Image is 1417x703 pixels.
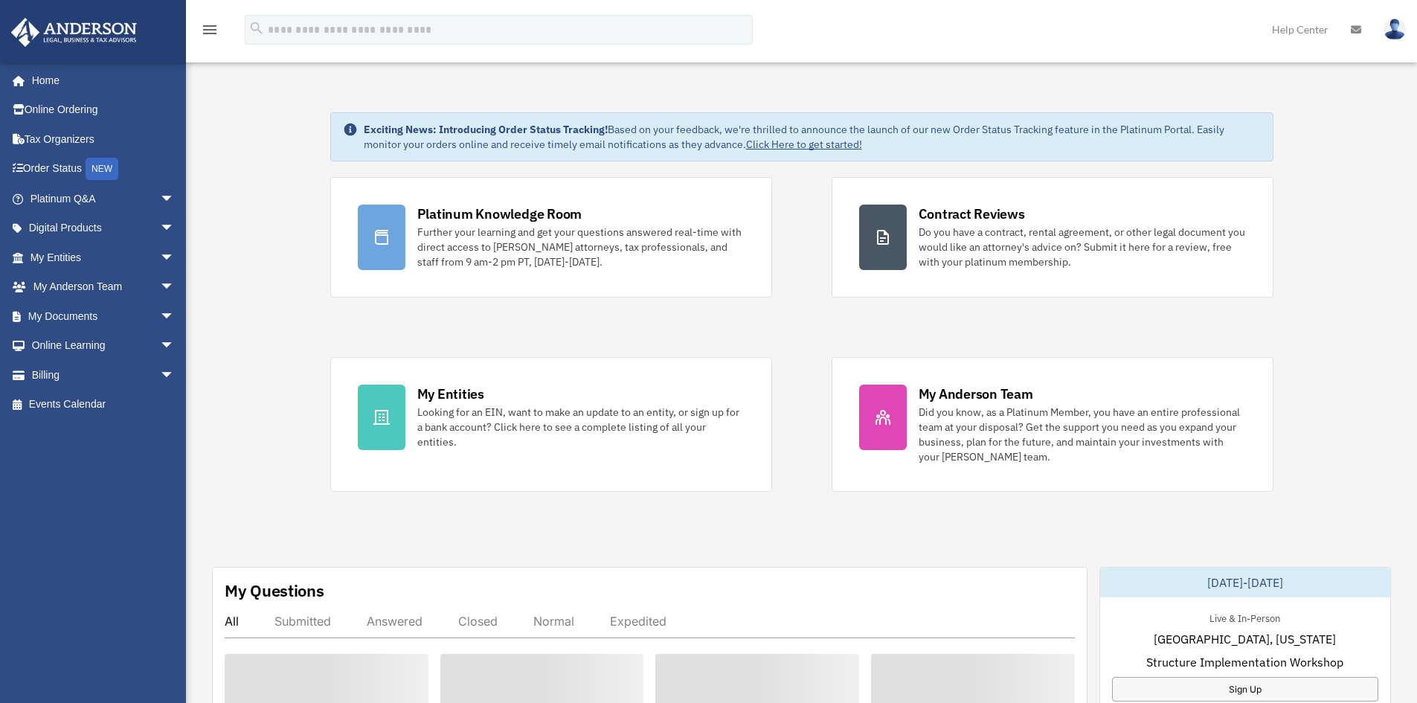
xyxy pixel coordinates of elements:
[10,390,197,420] a: Events Calendar
[7,18,141,47] img: Anderson Advisors Platinum Portal
[364,123,608,136] strong: Exciting News: Introducing Order Status Tracking!
[160,184,190,214] span: arrow_drop_down
[10,272,197,302] a: My Anderson Teamarrow_drop_down
[919,205,1025,223] div: Contract Reviews
[10,301,197,331] a: My Documentsarrow_drop_down
[160,214,190,244] span: arrow_drop_down
[225,580,324,602] div: My Questions
[10,214,197,243] a: Digital Productsarrow_drop_down
[1112,677,1378,702] a: Sign Up
[610,614,666,629] div: Expedited
[1198,609,1292,625] div: Live & In-Person
[201,26,219,39] a: menu
[330,177,772,298] a: Platinum Knowledge Room Further your learning and get your questions answered real-time with dire...
[367,614,422,629] div: Answered
[919,405,1246,464] div: Did you know, as a Platinum Member, you have an entire professional team at your disposal? Get th...
[86,158,118,180] div: NEW
[201,21,219,39] i: menu
[1154,630,1336,648] span: [GEOGRAPHIC_DATA], [US_STATE]
[417,385,484,403] div: My Entities
[364,122,1261,152] div: Based on your feedback, we're thrilled to announce the launch of our new Order Status Tracking fe...
[248,20,265,36] i: search
[10,360,197,390] a: Billingarrow_drop_down
[10,65,190,95] a: Home
[225,614,239,629] div: All
[832,177,1273,298] a: Contract Reviews Do you have a contract, rental agreement, or other legal document you would like...
[746,138,862,151] a: Click Here to get started!
[160,331,190,362] span: arrow_drop_down
[417,225,745,269] div: Further your learning and get your questions answered real-time with direct access to [PERSON_NAM...
[10,124,197,154] a: Tax Organizers
[10,95,197,125] a: Online Ordering
[1100,568,1390,597] div: [DATE]-[DATE]
[160,360,190,391] span: arrow_drop_down
[330,357,772,492] a: My Entities Looking for an EIN, want to make an update to an entity, or sign up for a bank accoun...
[160,272,190,303] span: arrow_drop_down
[1146,653,1343,671] span: Structure Implementation Workshop
[919,385,1033,403] div: My Anderson Team
[832,357,1273,492] a: My Anderson Team Did you know, as a Platinum Member, you have an entire professional team at your...
[919,225,1246,269] div: Do you have a contract, rental agreement, or other legal document you would like an attorney's ad...
[10,243,197,272] a: My Entitiesarrow_drop_down
[10,154,197,184] a: Order StatusNEW
[160,301,190,332] span: arrow_drop_down
[10,331,197,361] a: Online Learningarrow_drop_down
[10,184,197,214] a: Platinum Q&Aarrow_drop_down
[274,614,331,629] div: Submitted
[458,614,498,629] div: Closed
[160,243,190,273] span: arrow_drop_down
[1384,19,1406,40] img: User Pic
[533,614,574,629] div: Normal
[417,205,582,223] div: Platinum Knowledge Room
[417,405,745,449] div: Looking for an EIN, want to make an update to an entity, or sign up for a bank account? Click her...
